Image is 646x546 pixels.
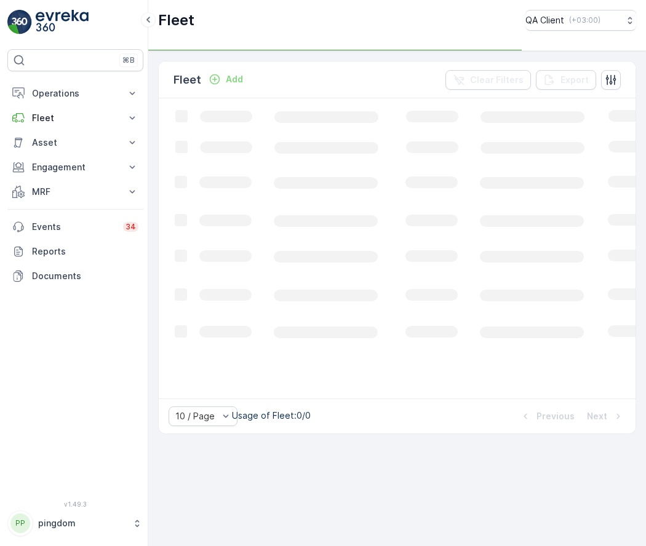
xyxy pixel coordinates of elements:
[32,112,119,124] p: Fleet
[445,70,531,90] button: Clear Filters
[158,10,194,30] p: Fleet
[536,410,575,422] p: Previous
[518,409,576,424] button: Previous
[536,70,596,90] button: Export
[470,74,524,86] p: Clear Filters
[7,215,143,239] a: Events34
[7,130,143,155] button: Asset
[7,264,143,288] a: Documents
[7,239,143,264] a: Reports
[586,409,626,424] button: Next
[7,510,143,536] button: PPpingdom
[525,14,564,26] p: QA Client
[569,15,600,25] p: ( +03:00 )
[7,155,143,180] button: Engagement
[32,87,119,100] p: Operations
[7,81,143,106] button: Operations
[7,501,143,508] span: v 1.49.3
[32,186,119,198] p: MRF
[32,161,119,173] p: Engagement
[173,71,201,89] p: Fleet
[36,10,89,34] img: logo_light-DOdMpM7g.png
[204,72,248,87] button: Add
[126,222,136,232] p: 34
[38,517,126,529] p: pingdom
[32,221,116,233] p: Events
[7,10,32,34] img: logo
[7,106,143,130] button: Fleet
[587,410,607,422] p: Next
[226,73,243,85] p: Add
[232,410,311,422] p: Usage of Fleet : 0/0
[32,245,138,258] p: Reports
[32,270,138,282] p: Documents
[525,10,636,31] button: QA Client(+03:00)
[560,74,589,86] p: Export
[10,513,30,533] div: PP
[7,180,143,204] button: MRF
[32,136,119,149] p: Asset
[122,55,135,65] p: ⌘B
